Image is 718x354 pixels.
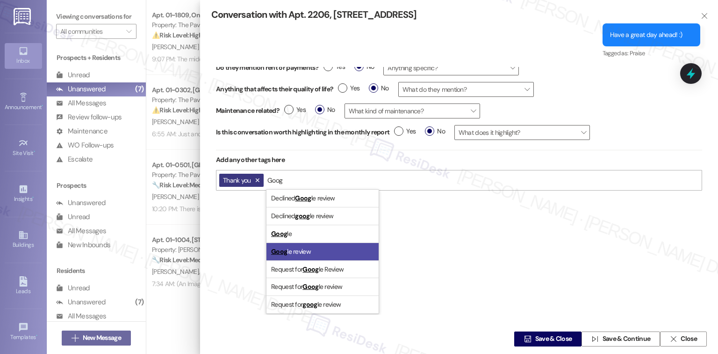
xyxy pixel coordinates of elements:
mark: Goog [302,265,318,273]
span: Request for le review [271,282,342,291]
label: Do they mention rent or payments? [216,63,319,73]
mark: Goog [271,247,287,256]
span: Declined le review [271,212,333,220]
mark: Goog [271,229,287,238]
span: Yes [284,105,306,115]
span: le review [271,247,311,256]
button: Thank you [219,174,264,187]
span: What kind of maintenance? [345,103,480,118]
div: Tagged as: [603,46,700,60]
i:  [524,335,531,343]
mark: Goog [295,194,311,202]
label: Maintenance related? [216,106,280,116]
span: Anything specific? [383,60,519,75]
span: Request for le review [271,300,341,309]
button: Save & Continue [582,332,660,347]
span: No [369,83,389,93]
span: Close [681,334,697,344]
label: Anything that affects their quality of life? [216,84,333,94]
span: Yes [338,83,359,93]
i:  [701,12,708,20]
mark: goog [302,300,317,309]
span: Thank you [223,176,251,184]
span: Save & Close [535,334,572,344]
div: Have a great day ahead! :) [610,30,682,40]
span: What do they mention? [398,82,534,97]
div: Add any other tags here [216,150,702,170]
span: Declined le review [271,194,335,202]
span: No [354,62,374,72]
i:  [591,335,598,343]
span: Praise [630,49,645,57]
mark: goog [295,212,309,220]
label: Is this conversation worth highlighting in the monthly report [216,127,389,137]
span: le [271,229,292,238]
button: Close [660,332,707,347]
span: Yes [394,126,416,136]
div: Conversation with Apt. 2206, [STREET_ADDRESS] [211,8,685,21]
span: Request for le Review [271,265,344,273]
mark: Goog [302,282,318,291]
span: No [425,126,445,136]
button: Save & Close [514,332,582,347]
span: Yes [323,62,345,72]
input: Add topics like 'Maintenance' or 'Payments' [267,177,283,184]
i:  [670,335,677,343]
span: Save & Continue [603,334,651,344]
span: No [315,105,335,115]
span: What does it highlight? [454,125,590,140]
